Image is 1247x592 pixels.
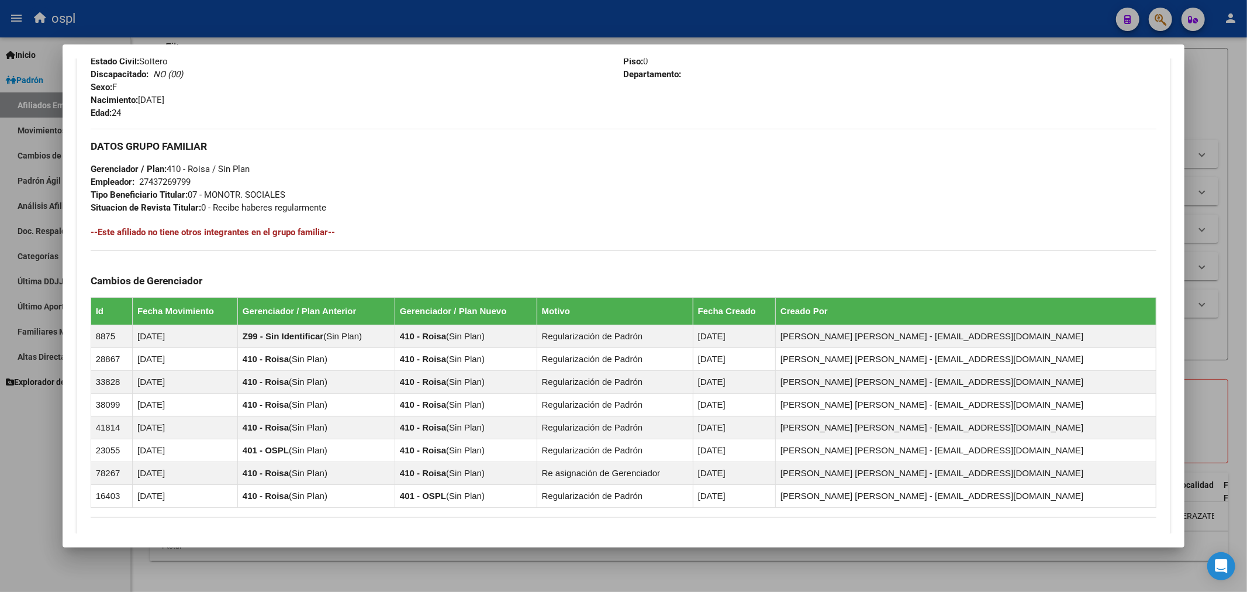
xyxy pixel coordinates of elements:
[91,82,117,92] span: F
[292,491,324,501] span: Sin Plan
[449,400,482,409] span: Sin Plan
[776,485,1156,508] td: [PERSON_NAME] [PERSON_NAME] - [EMAIL_ADDRESS][DOMAIN_NAME]
[292,354,324,364] span: Sin Plan
[400,354,446,364] strong: 410 - Roisa
[395,462,537,485] td: ( )
[91,164,167,174] strong: Gerenciador / Plan:
[91,82,112,92] strong: Sexo:
[133,485,238,508] td: [DATE]
[243,400,289,409] strong: 410 - Roisa
[292,445,324,455] span: Sin Plan
[693,439,775,462] td: [DATE]
[237,325,395,348] td: ( )
[237,298,395,325] th: Gerenciador / Plan Anterior
[243,331,323,341] strong: Z99 - Sin Identificar
[693,417,775,439] td: [DATE]
[243,422,289,432] strong: 410 - Roisa
[237,394,395,417] td: ( )
[91,108,121,118] span: 24
[243,377,289,387] strong: 410 - Roisa
[776,439,1156,462] td: [PERSON_NAME] [PERSON_NAME] - [EMAIL_ADDRESS][DOMAIN_NAME]
[133,371,238,394] td: [DATE]
[537,298,693,325] th: Motivo
[237,417,395,439] td: ( )
[292,377,324,387] span: Sin Plan
[91,325,132,348] td: 8875
[243,468,289,478] strong: 410 - Roisa
[449,422,482,432] span: Sin Plan
[91,95,138,105] strong: Nacimiento:
[776,462,1156,485] td: [PERSON_NAME] [PERSON_NAME] - [EMAIL_ADDRESS][DOMAIN_NAME]
[537,371,693,394] td: Regularización de Padrón
[693,394,775,417] td: [DATE]
[91,274,1157,287] h3: Cambios de Gerenciador
[395,348,537,371] td: ( )
[537,394,693,417] td: Regularización de Padrón
[537,485,693,508] td: Regularización de Padrón
[395,417,537,439] td: ( )
[776,298,1156,325] th: Creado Por
[537,462,693,485] td: Re asignación de Gerenciador
[776,348,1156,371] td: [PERSON_NAME] [PERSON_NAME] - [EMAIL_ADDRESS][DOMAIN_NAME]
[400,468,446,478] strong: 410 - Roisa
[292,400,324,409] span: Sin Plan
[91,190,188,200] strong: Tipo Beneficiario Titular:
[449,491,482,501] span: Sin Plan
[449,445,482,455] span: Sin Plan
[1207,552,1235,580] div: Open Intercom Messenger
[91,485,132,508] td: 16403
[537,325,693,348] td: Regularización de Padrón
[693,462,775,485] td: [DATE]
[292,468,324,478] span: Sin Plan
[133,348,238,371] td: [DATE]
[693,325,775,348] td: [DATE]
[395,439,537,462] td: ( )
[326,331,359,341] span: Sin Plan
[395,371,537,394] td: ( )
[91,417,132,439] td: 41814
[400,445,446,455] strong: 410 - Roisa
[449,331,482,341] span: Sin Plan
[449,354,482,364] span: Sin Plan
[395,485,537,508] td: ( )
[91,371,132,394] td: 33828
[133,325,238,348] td: [DATE]
[91,202,201,213] strong: Situacion de Revista Titular:
[624,56,648,67] span: 0
[400,491,446,501] strong: 401 - OSPL
[91,140,1157,153] h3: DATOS GRUPO FAMILIAR
[537,439,693,462] td: Regularización de Padrón
[91,298,132,325] th: Id
[91,108,112,118] strong: Edad:
[91,462,132,485] td: 78267
[395,394,537,417] td: ( )
[243,491,289,501] strong: 410 - Roisa
[243,354,289,364] strong: 410 - Roisa
[91,226,1157,239] h4: --Este afiliado no tiene otros integrantes en el grupo familiar--
[139,175,191,188] div: 27437269799
[400,331,446,341] strong: 410 - Roisa
[91,56,168,67] span: Soltero
[237,348,395,371] td: ( )
[693,371,775,394] td: [DATE]
[237,485,395,508] td: ( )
[91,190,285,200] span: 07 - MONOTR. SOCIALES
[400,422,446,432] strong: 410 - Roisa
[400,377,446,387] strong: 410 - Roisa
[133,462,238,485] td: [DATE]
[395,325,537,348] td: ( )
[537,348,693,371] td: Regularización de Padrón
[693,348,775,371] td: [DATE]
[91,348,132,371] td: 28867
[91,95,164,105] span: [DATE]
[237,439,395,462] td: ( )
[91,56,139,67] strong: Estado Civil:
[133,298,238,325] th: Fecha Movimiento
[624,56,644,67] strong: Piso:
[91,394,132,417] td: 38099
[133,439,238,462] td: [DATE]
[449,468,482,478] span: Sin Plan
[776,417,1156,439] td: [PERSON_NAME] [PERSON_NAME] - [EMAIL_ADDRESS][DOMAIN_NAME]
[133,417,238,439] td: [DATE]
[449,377,482,387] span: Sin Plan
